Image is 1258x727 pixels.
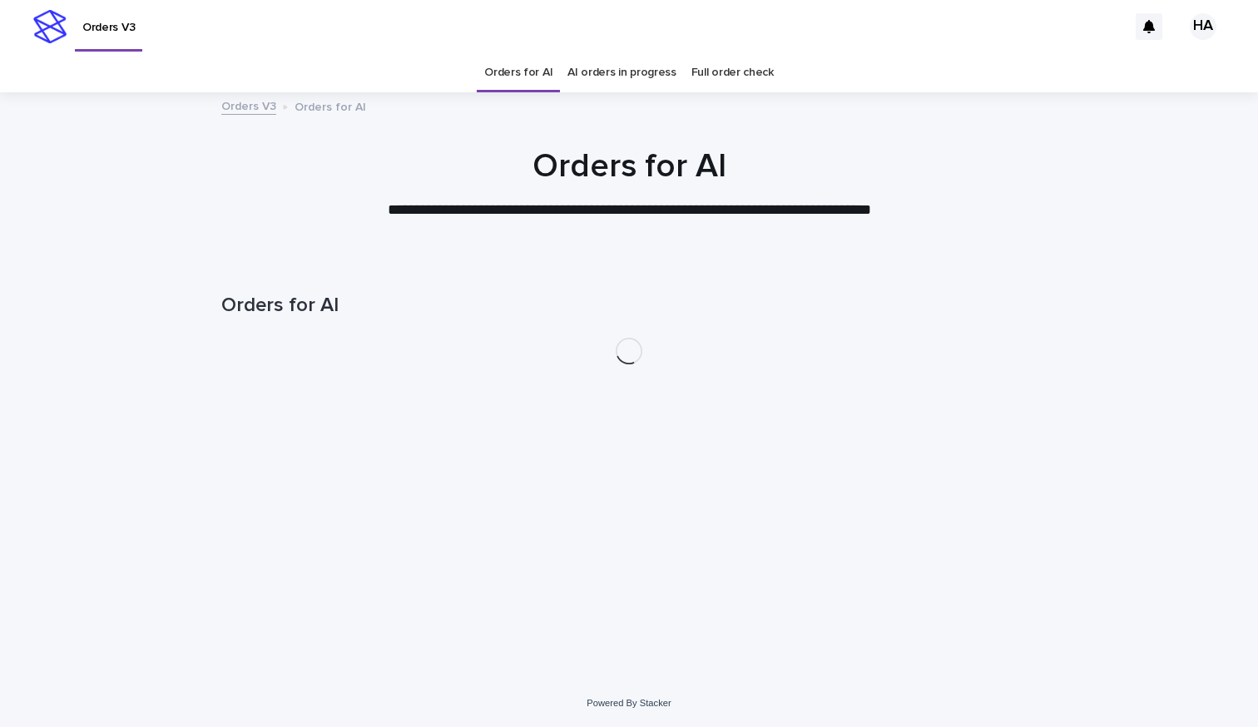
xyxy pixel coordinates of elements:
img: stacker-logo-s-only.png [33,10,67,43]
h1: Orders for AI [221,294,1037,318]
a: AI orders in progress [567,53,676,92]
a: Full order check [691,53,774,92]
h1: Orders for AI [221,146,1037,186]
div: HA [1190,13,1216,40]
p: Orders for AI [295,96,366,115]
a: Orders V3 [221,96,276,115]
a: Powered By Stacker [587,698,671,708]
a: Orders for AI [484,53,552,92]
